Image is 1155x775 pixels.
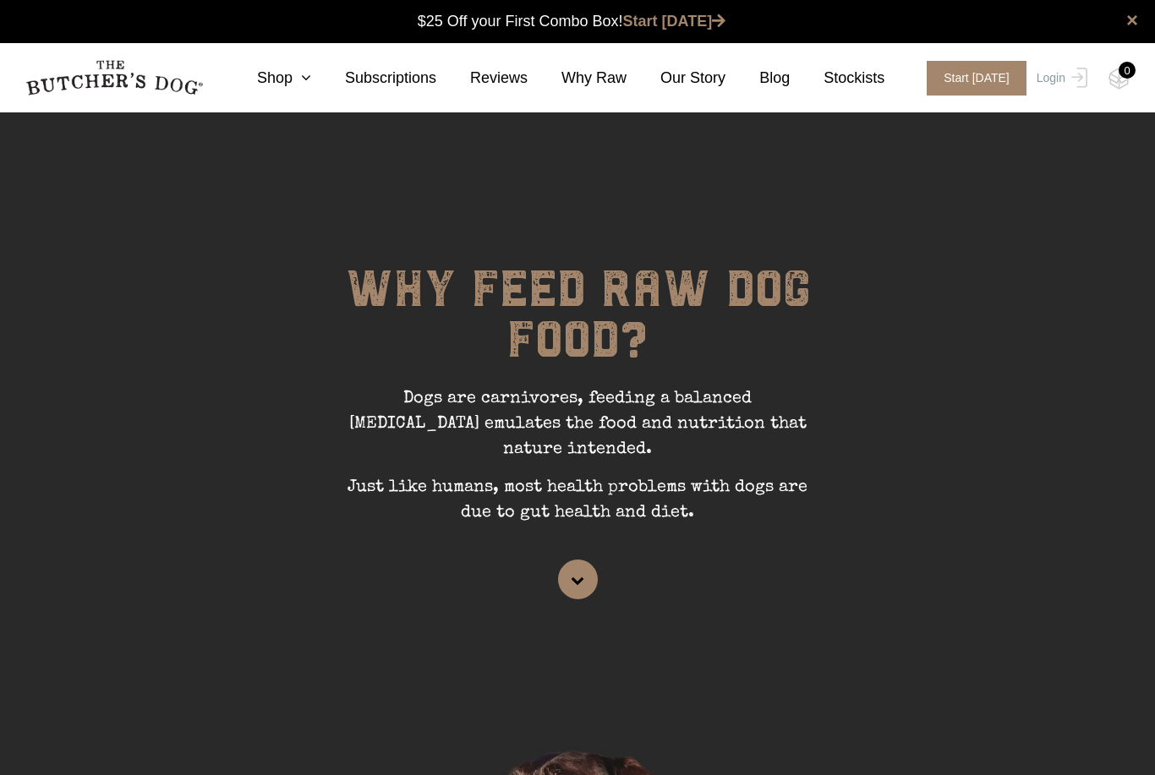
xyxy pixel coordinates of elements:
[324,386,831,475] p: Dogs are carnivores, feeding a balanced [MEDICAL_DATA] emulates the food and nutrition that natur...
[1108,68,1130,90] img: TBD_Cart-Empty.png
[725,67,790,90] a: Blog
[1119,62,1136,79] div: 0
[627,67,725,90] a: Our Story
[1126,10,1138,30] a: close
[223,67,311,90] a: Shop
[1032,61,1087,96] a: Login
[324,475,831,538] p: Just like humans, most health problems with dogs are due to gut health and diet.
[324,264,831,386] h1: WHY FEED RAW DOG FOOD?
[623,13,726,30] a: Start [DATE]
[910,61,1032,96] a: Start [DATE]
[790,67,884,90] a: Stockists
[528,67,627,90] a: Why Raw
[436,67,528,90] a: Reviews
[311,67,436,90] a: Subscriptions
[927,61,1026,96] span: Start [DATE]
